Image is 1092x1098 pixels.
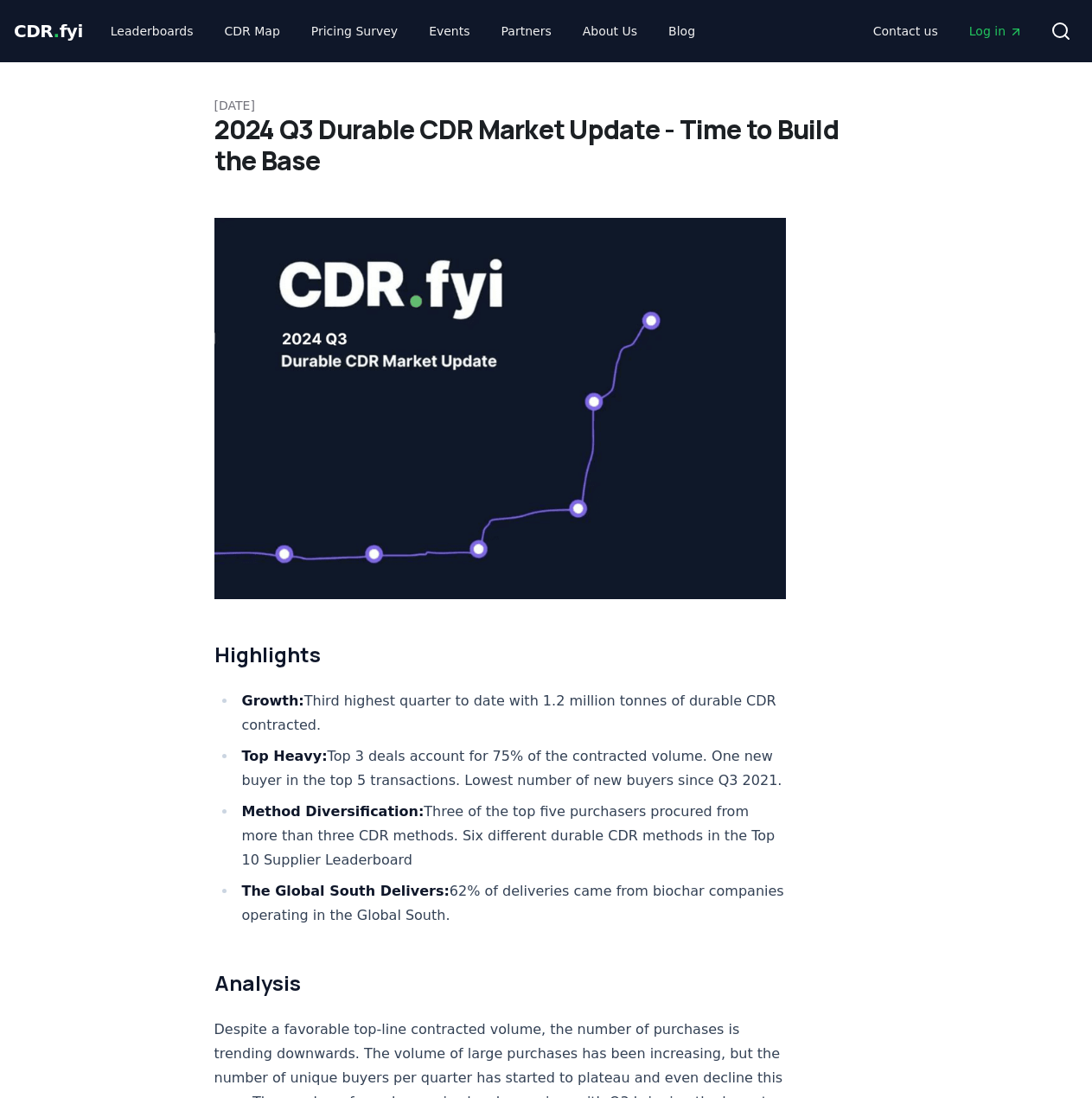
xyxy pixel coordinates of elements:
[214,641,787,668] h2: Highlights
[859,16,1037,47] nav: Main
[237,689,787,737] li: Third highest quarter to date with 1.2 million tonnes of durable CDR contracted.
[54,21,60,41] span: .
[97,16,208,47] a: Leaderboards
[297,16,412,47] a: Pricing Survey
[97,16,709,47] nav: Main
[859,16,952,47] a: Contact us
[242,883,450,899] strong: The Global South Delivers:
[415,16,483,47] a: Events
[211,16,294,47] a: CDR Map
[237,744,787,793] li: Top 3 deals account for 75% of the contracted volume. One new buyer in the top 5 transactions. Lo...
[214,218,787,599] img: blog post image
[214,114,878,176] h1: 2024 Q3 Durable CDR Market Update - Time to Build the Base
[955,16,1037,47] a: Log in
[569,16,651,47] a: About Us
[14,19,83,43] a: CDR.fyi
[214,969,787,997] h2: Analysis
[242,748,328,764] strong: Top Heavy:
[214,97,878,114] p: [DATE]
[488,16,565,47] a: Partners
[655,16,709,47] a: Blog
[242,803,425,820] strong: Method Diversification:
[242,693,304,709] strong: Growth:
[237,879,787,928] li: 62% of deliveries came from biochar companies operating in the Global South.
[14,21,83,41] span: CDR fyi
[969,22,1023,40] span: Log in
[237,800,787,872] li: Three of the top five purchasers procured from more than three CDR methods. Six different durable...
